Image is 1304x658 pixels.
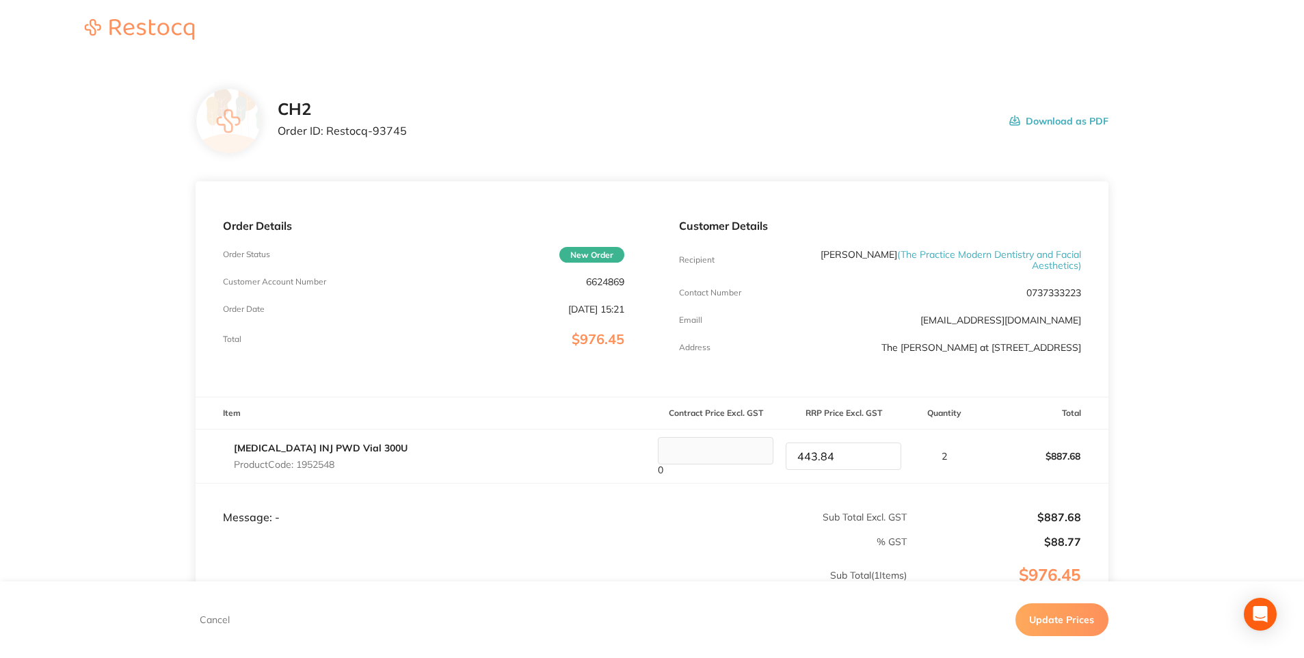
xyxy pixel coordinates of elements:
p: 0737333223 [1026,287,1081,298]
button: Download as PDF [1009,100,1108,142]
p: [PERSON_NAME] [813,249,1081,271]
a: [EMAIL_ADDRESS][DOMAIN_NAME] [920,314,1081,326]
p: Address [679,343,710,352]
p: Customer Account Number [223,277,326,287]
p: Customer Details [679,220,1080,232]
span: New Order [559,247,624,263]
button: Update Prices [1015,603,1108,636]
p: $887.68 [981,440,1108,473]
img: Restocq logo [71,19,208,40]
th: Contract Price Excl. GST [652,397,780,430]
p: 2 [908,451,980,462]
p: Emaill [679,315,702,325]
div: Open Intercom Messenger [1244,598,1277,631]
p: [DATE] 15:21 [568,304,624,315]
p: % GST [196,536,907,547]
p: Order Status [223,250,270,259]
p: Product Code: 1952548 [234,459,408,470]
span: $976.45 [572,330,624,347]
p: 6624869 [586,276,624,287]
div: 0 [652,437,779,475]
th: Item [196,397,652,430]
p: $887.68 [908,511,1081,523]
p: The [PERSON_NAME] at [STREET_ADDRESS] [881,342,1081,353]
span: ( The Practice Modern Dentistry and Facial Aesthetics ) [897,248,1081,272]
p: Sub Total ( 1 Items) [196,570,907,608]
p: Contact Number [679,288,741,298]
p: Sub Total Excl. GST [652,512,907,523]
button: Cancel [196,614,234,626]
th: Quantity [907,397,981,430]
p: Order ID: Restocq- 93745 [278,124,407,137]
p: $976.45 [908,566,1108,612]
th: Total [981,397,1108,430]
a: [MEDICAL_DATA] INJ PWD Vial 300U [234,442,408,454]
p: Total [223,334,241,344]
h2: CH2 [278,100,407,119]
a: Restocq logo [71,19,208,42]
p: Order Details [223,220,624,232]
p: Recipient [679,255,715,265]
th: RRP Price Excl. GST [780,397,907,430]
p: $88.77 [908,536,1081,548]
td: Message: - [196,484,652,525]
p: Order Date [223,304,265,314]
